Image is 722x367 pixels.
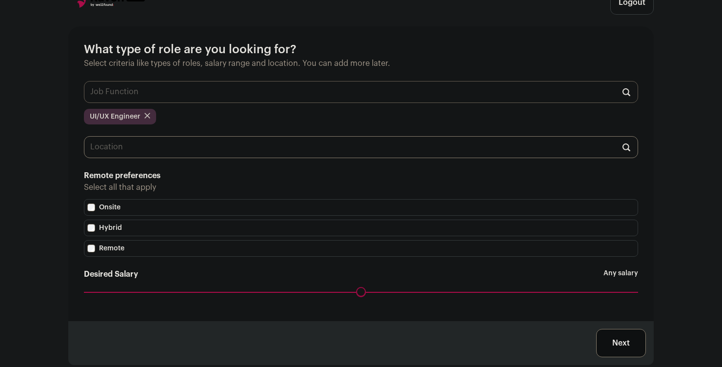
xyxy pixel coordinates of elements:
input: Onsite [87,204,95,211]
input: Job Function [84,81,638,103]
p: Select criteria like types of roles, salary range and location. You can add more later. [84,58,638,69]
h1: What type of role are you looking for? [84,42,638,58]
label: Remote [84,240,638,257]
label: Onsite [84,199,638,216]
input: Location [84,136,638,158]
span: Any salary [603,268,638,292]
p: Select all that apply [84,182,638,193]
input: Hybrid [87,224,95,232]
span: UI/UX Engineer [90,112,140,122]
button: Next [596,329,646,357]
label: Desired Salary [84,268,138,280]
input: Remote [87,245,95,252]
label: Hybrid [84,220,638,236]
h2: Remote preferences [84,170,638,182]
